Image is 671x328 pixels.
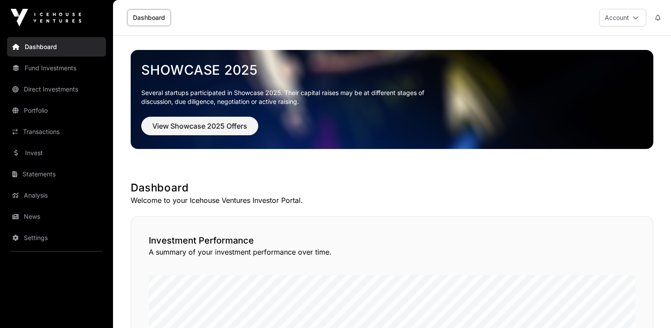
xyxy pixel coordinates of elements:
a: Dashboard [127,9,171,26]
a: Transactions [7,122,106,141]
a: Invest [7,143,106,163]
a: Portfolio [7,101,106,120]
a: Settings [7,228,106,248]
a: News [7,207,106,226]
p: Welcome to your Icehouse Ventures Investor Portal. [131,195,653,206]
button: Account [599,9,646,27]
iframe: Chat Widget [627,286,671,328]
img: Showcase 2025 [131,50,653,149]
button: View Showcase 2025 Offers [141,117,258,135]
a: Statements [7,164,106,184]
a: Dashboard [7,37,106,57]
a: Showcase 2025 [141,62,643,78]
h2: Investment Performance [149,234,635,247]
p: A summary of your investment performance over time. [149,247,635,257]
a: Fund Investments [7,58,106,78]
a: Direct Investments [7,80,106,99]
img: Icehouse Ventures Logo [11,9,81,27]
span: View Showcase 2025 Offers [152,121,247,131]
h1: Dashboard [131,181,653,195]
a: View Showcase 2025 Offers [141,126,258,134]
a: Analysis [7,186,106,205]
p: Several startups participated in Showcase 2025. Their capital raises may be at different stages o... [141,88,438,106]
